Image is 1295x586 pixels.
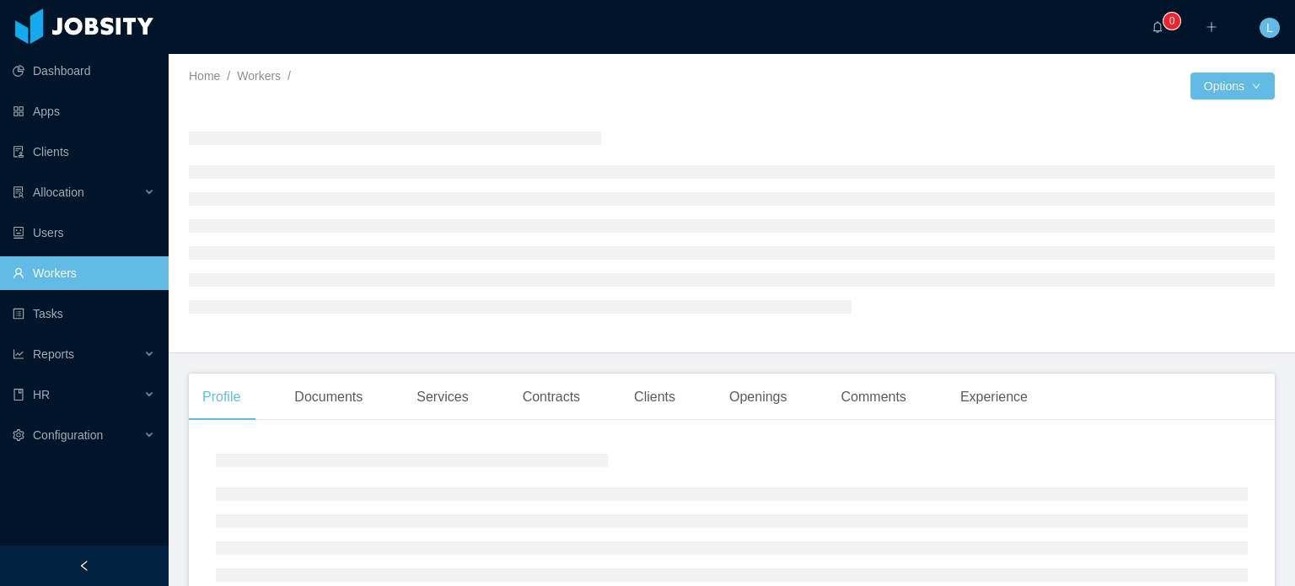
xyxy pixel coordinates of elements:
a: Workers [237,69,281,83]
div: Comments [828,374,920,421]
a: icon: pie-chartDashboard [13,54,155,88]
div: Services [403,374,481,421]
div: Experience [947,374,1041,421]
span: / [227,69,230,83]
a: Home [189,69,220,83]
i: icon: bell [1152,21,1163,33]
span: Reports [33,347,74,361]
sup: 0 [1163,13,1180,30]
div: Clients [621,374,689,421]
a: icon: userWorkers [13,256,155,290]
i: icon: line-chart [13,348,24,360]
div: Contracts [509,374,594,421]
i: icon: plus [1206,21,1217,33]
i: icon: solution [13,186,24,198]
div: Documents [281,374,376,421]
a: icon: appstoreApps [13,94,155,128]
div: Openings [716,374,801,421]
span: Configuration [33,428,103,442]
span: / [287,69,291,83]
a: icon: robotUsers [13,216,155,250]
button: Optionsicon: down [1190,73,1275,99]
span: Allocation [33,185,84,199]
i: icon: setting [13,429,24,441]
a: icon: auditClients [13,135,155,169]
div: Profile [189,374,254,421]
span: L [1266,18,1273,38]
i: icon: book [13,389,24,401]
span: HR [33,388,50,401]
a: icon: profileTasks [13,297,155,331]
